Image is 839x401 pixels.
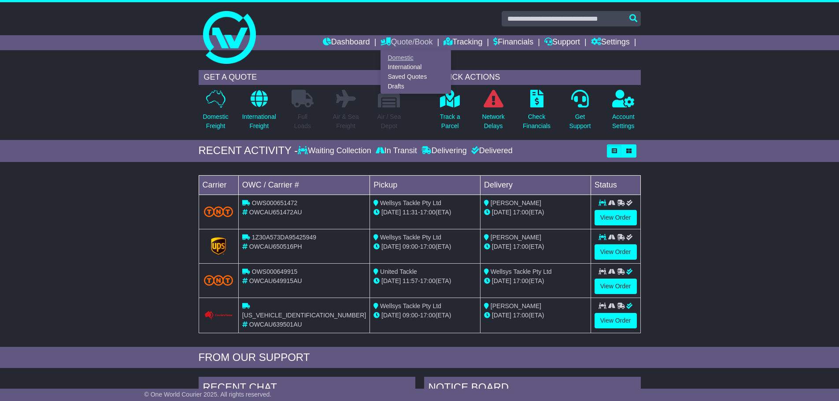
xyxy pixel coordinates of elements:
[433,70,641,85] div: QUICK ACTIONS
[381,243,401,250] span: [DATE]
[252,234,316,241] span: 1Z30A573DA95425949
[204,275,233,286] img: TNT_Domestic.png
[204,206,233,217] img: TNT_Domestic.png
[333,112,359,131] p: Air & Sea Freight
[249,243,302,250] span: OWCAU650516PH
[481,89,505,136] a: NetworkDelays
[492,243,511,250] span: [DATE]
[591,35,630,50] a: Settings
[492,312,511,319] span: [DATE]
[523,112,551,131] p: Check Financials
[424,377,641,401] div: NOTICE BOARD
[484,311,587,320] div: (ETA)
[595,210,637,225] a: View Order
[199,351,641,364] div: FROM OUR SUPPORT
[323,35,370,50] a: Dashboard
[381,53,451,63] a: Domestic
[373,276,477,286] div: - (ETA)
[238,175,370,195] td: OWC / Carrier #
[199,175,238,195] td: Carrier
[373,311,477,320] div: - (ETA)
[203,112,228,131] p: Domestic Freight
[252,268,298,275] span: OWS000649915
[370,175,480,195] td: Pickup
[513,243,529,250] span: 17:00
[569,89,591,136] a: GetSupport
[373,242,477,251] div: - (ETA)
[420,243,436,250] span: 17:00
[469,146,513,156] div: Delivered
[242,112,276,131] p: International Freight
[380,199,441,206] span: Wellsys Tackle Pty Ltd
[444,35,482,50] a: Tracking
[440,89,461,136] a: Track aParcel
[380,234,441,241] span: Wellsys Tackle Pty Ltd
[249,277,302,284] span: OWCAU649915AU
[381,81,451,91] a: Drafts
[373,208,477,217] div: - (ETA)
[484,276,587,286] div: (ETA)
[381,312,401,319] span: [DATE]
[380,302,441,309] span: Wellsys Tackle Pty Ltd
[491,199,541,206] span: [PERSON_NAME]
[484,242,587,251] div: (ETA)
[403,277,418,284] span: 11:57
[492,277,511,284] span: [DATE]
[544,35,580,50] a: Support
[482,112,504,131] p: Network Delays
[199,144,298,157] div: RECENT ACTIVITY -
[381,72,451,82] a: Saved Quotes
[202,89,229,136] a: DomesticFreight
[199,70,407,85] div: GET A QUOTE
[204,311,233,320] img: Couriers_Please.png
[440,112,460,131] p: Track a Parcel
[420,277,436,284] span: 17:00
[480,175,591,195] td: Delivery
[242,89,277,136] a: InternationalFreight
[380,268,417,275] span: United Tackle
[595,313,637,328] a: View Order
[484,208,587,217] div: (ETA)
[381,63,451,72] a: International
[569,112,591,131] p: Get Support
[595,279,637,294] a: View Order
[381,277,401,284] span: [DATE]
[377,112,401,131] p: Air / Sea Depot
[211,237,226,255] img: GetCarrierServiceLogo
[595,244,637,260] a: View Order
[292,112,314,131] p: Full Loads
[373,146,419,156] div: In Transit
[252,199,298,206] span: OWS000651472
[591,175,640,195] td: Status
[513,312,529,319] span: 17:00
[420,312,436,319] span: 17:00
[419,146,469,156] div: Delivering
[522,89,551,136] a: CheckFinancials
[381,35,432,50] a: Quote/Book
[491,234,541,241] span: [PERSON_NAME]
[249,209,302,216] span: OWCAU651472AU
[491,302,541,309] span: [PERSON_NAME]
[612,89,635,136] a: AccountSettings
[381,50,451,94] div: Quote/Book
[513,209,529,216] span: 17:00
[242,312,366,319] span: [US_VEHICLE_IDENTIFICATION_NUMBER]
[513,277,529,284] span: 17:00
[491,268,552,275] span: Wellsys Tackle Pty Ltd
[144,391,272,398] span: © One World Courier 2025. All rights reserved.
[403,243,418,250] span: 09:00
[298,146,373,156] div: Waiting Collection
[612,112,635,131] p: Account Settings
[199,377,415,401] div: RECENT CHAT
[403,209,418,216] span: 11:31
[493,35,533,50] a: Financials
[403,312,418,319] span: 09:00
[249,321,302,328] span: OWCAU639501AU
[420,209,436,216] span: 17:00
[492,209,511,216] span: [DATE]
[381,209,401,216] span: [DATE]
